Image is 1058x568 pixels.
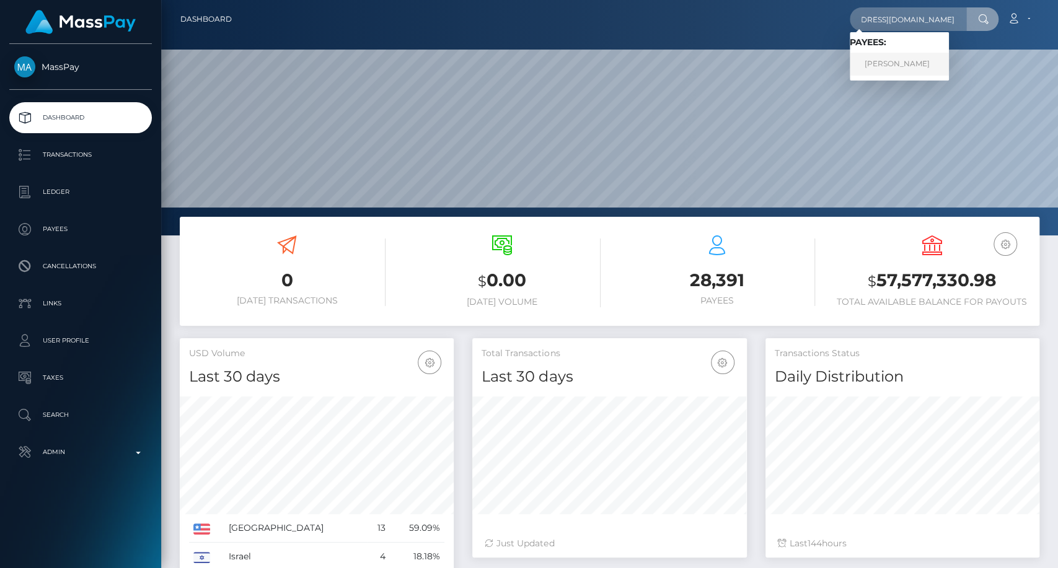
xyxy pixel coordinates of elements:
td: 13 [367,514,390,543]
a: Taxes [9,362,152,393]
h6: Payees: [850,37,949,48]
a: Ledger [9,177,152,208]
h6: [DATE] Transactions [189,295,386,306]
small: $ [478,273,487,290]
p: Payees [14,220,147,238]
p: Admin [14,443,147,461]
p: Taxes [14,369,147,387]
td: 59.09% [390,514,444,543]
img: US.png [193,523,210,535]
h6: [DATE] Volume [404,297,601,307]
input: Search... [850,7,966,31]
div: Just Updated [485,537,734,550]
h6: Total Available Balance for Payouts [834,297,1030,307]
p: Cancellations [14,257,147,276]
h5: Total Transactions [482,347,737,360]
a: Dashboard [9,102,152,133]
h3: 0 [189,268,386,292]
a: Links [9,288,152,319]
h3: 57,577,330.98 [834,268,1030,294]
a: Payees [9,214,152,245]
h5: USD Volume [189,347,444,360]
p: User Profile [14,331,147,350]
span: 144 [808,538,822,549]
h6: Payees [619,295,816,306]
p: Dashboard [14,108,147,127]
a: Admin [9,437,152,468]
td: [GEOGRAPHIC_DATA] [224,514,367,543]
a: Search [9,400,152,430]
p: Links [14,294,147,313]
div: Last hours [778,537,1027,550]
span: MassPay [9,61,152,72]
p: Transactions [14,146,147,164]
a: Dashboard [180,6,232,32]
h4: Daily Distribution [775,366,1030,388]
a: Transactions [9,139,152,170]
a: [PERSON_NAME] [850,53,949,76]
p: Ledger [14,183,147,201]
img: IL.png [193,552,210,563]
img: MassPay [14,56,35,77]
h5: Transactions Status [775,347,1030,360]
h3: 0.00 [404,268,601,294]
p: Search [14,406,147,424]
small: $ [868,273,876,290]
a: Cancellations [9,251,152,282]
h3: 28,391 [619,268,816,292]
img: MassPay Logo [25,10,136,34]
h4: Last 30 days [189,366,444,388]
a: User Profile [9,325,152,356]
h4: Last 30 days [482,366,737,388]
